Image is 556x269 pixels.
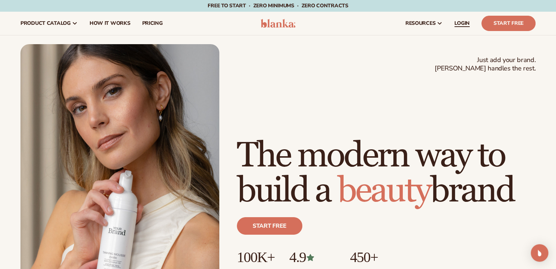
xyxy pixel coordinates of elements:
span: pricing [142,20,162,26]
a: Start free [237,217,302,235]
p: 4.9 [289,249,335,265]
span: LOGIN [454,20,470,26]
div: Open Intercom Messenger [531,244,548,262]
a: resources [400,12,449,35]
span: Just add your brand. [PERSON_NAME] handles the rest. [435,56,536,73]
p: 450+ [350,249,405,265]
span: How It Works [90,20,131,26]
h1: The modern way to build a brand [237,138,536,208]
a: How It Works [84,12,136,35]
span: Free to start · ZERO minimums · ZERO contracts [208,2,348,9]
p: 100K+ [237,249,275,265]
a: pricing [136,12,168,35]
span: beauty [337,169,430,212]
a: Start Free [481,16,536,31]
span: resources [405,20,435,26]
span: product catalog [20,20,71,26]
a: LOGIN [449,12,476,35]
a: product catalog [15,12,84,35]
img: logo [261,19,295,28]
